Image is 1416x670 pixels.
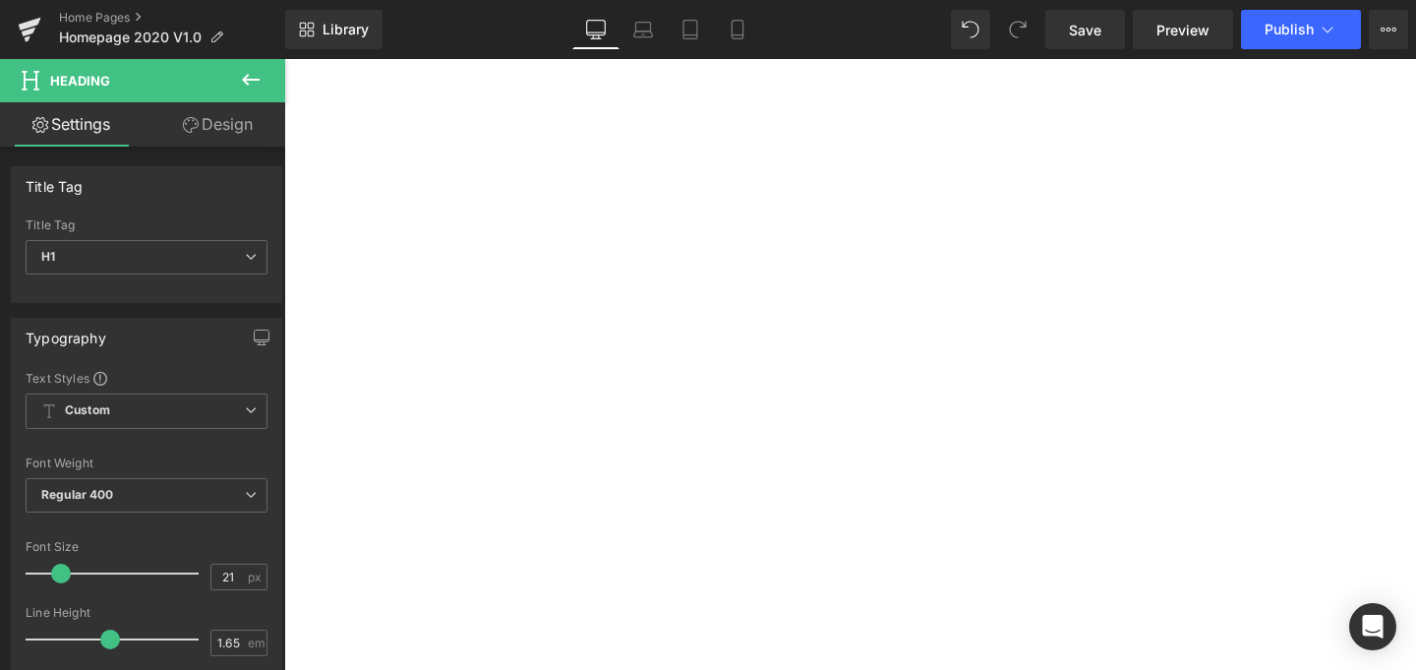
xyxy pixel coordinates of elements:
span: Library [323,21,369,38]
span: px [248,571,265,583]
div: Title Tag [26,167,84,195]
span: Save [1069,20,1101,40]
a: New Library [285,10,383,49]
a: Design [147,102,289,147]
button: Publish [1241,10,1361,49]
b: Custom [65,402,110,419]
button: Undo [951,10,990,49]
div: Line Height [26,606,267,620]
b: H1 [41,249,55,264]
div: Text Styles [26,370,267,386]
a: Desktop [572,10,619,49]
a: Mobile [714,10,761,49]
a: Preview [1133,10,1233,49]
span: em [248,637,265,649]
div: Font Weight [26,457,267,470]
button: More [1369,10,1408,49]
div: Typography [26,319,106,346]
span: Publish [1265,22,1314,37]
div: Open Intercom Messenger [1349,603,1396,650]
div: Title Tag [26,218,267,232]
a: Laptop [619,10,667,49]
button: Redo [998,10,1037,49]
div: Font Size [26,540,267,554]
span: Preview [1156,20,1209,40]
b: Regular 400 [41,487,114,502]
a: Home Pages [59,10,285,26]
span: Homepage 2020 V1.0 [59,30,202,45]
a: Tablet [667,10,714,49]
span: Heading [50,73,110,89]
